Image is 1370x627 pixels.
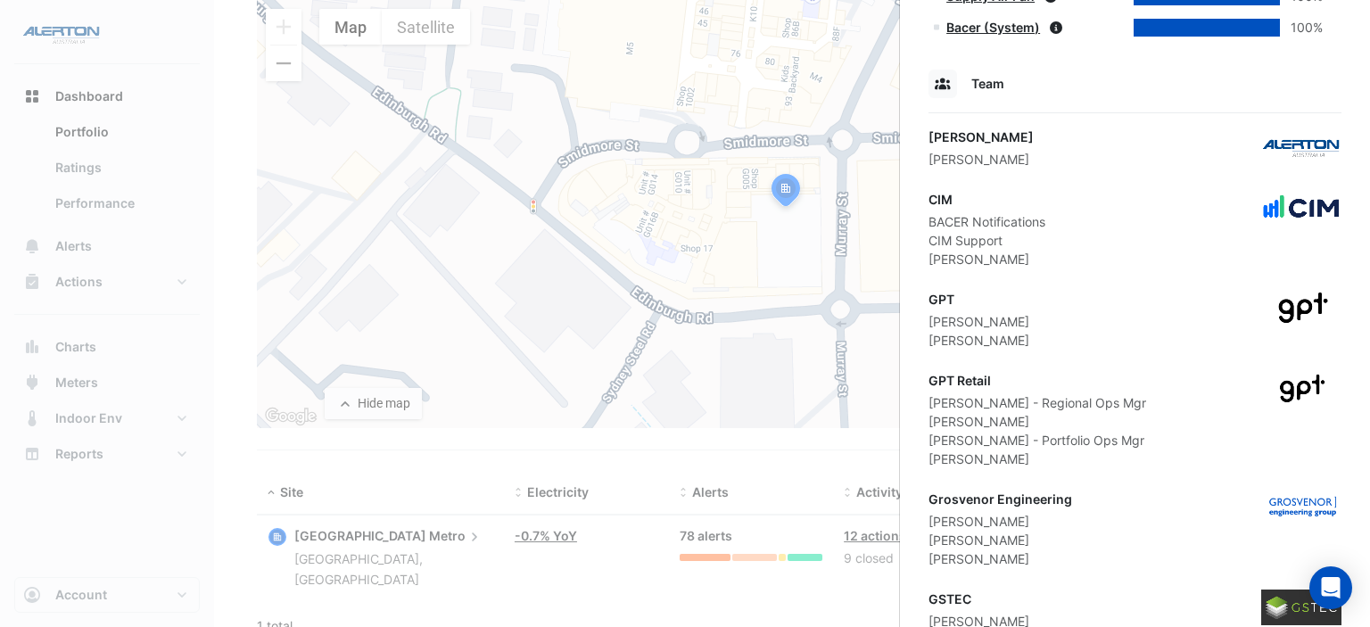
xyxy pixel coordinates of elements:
[928,231,1045,250] div: CIM Support
[928,331,1029,350] div: [PERSON_NAME]
[971,76,1004,91] span: Team
[928,150,1034,169] div: [PERSON_NAME]
[928,549,1072,568] div: [PERSON_NAME]
[928,431,1146,450] div: [PERSON_NAME] - Portfolio Ops Mgr
[928,393,1146,412] div: [PERSON_NAME] - Regional Ops Mgr
[928,590,1029,608] div: GSTEC
[946,20,1040,35] a: Bacer (System)
[928,128,1034,146] div: [PERSON_NAME]
[928,490,1072,508] div: Grosvenor Engineering
[928,512,1072,531] div: [PERSON_NAME]​
[928,450,1146,468] div: [PERSON_NAME]
[1261,590,1341,625] img: GSTEC
[928,190,1045,209] div: CIM
[1261,371,1341,407] img: GPT Retail
[928,312,1029,331] div: [PERSON_NAME]
[928,290,1029,309] div: GPT
[1261,128,1341,163] img: Alerton
[928,371,1146,390] div: GPT Retail
[1261,490,1341,525] img: Grosvenor Engineering
[1261,190,1341,226] img: CIM
[1261,290,1341,326] img: GPT
[1280,18,1323,38] div: 100%
[1309,566,1352,609] div: Open Intercom Messenger
[928,212,1045,231] div: BACER Notifications
[928,250,1045,268] div: [PERSON_NAME]
[928,531,1072,549] div: [PERSON_NAME]
[928,412,1146,431] div: [PERSON_NAME]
